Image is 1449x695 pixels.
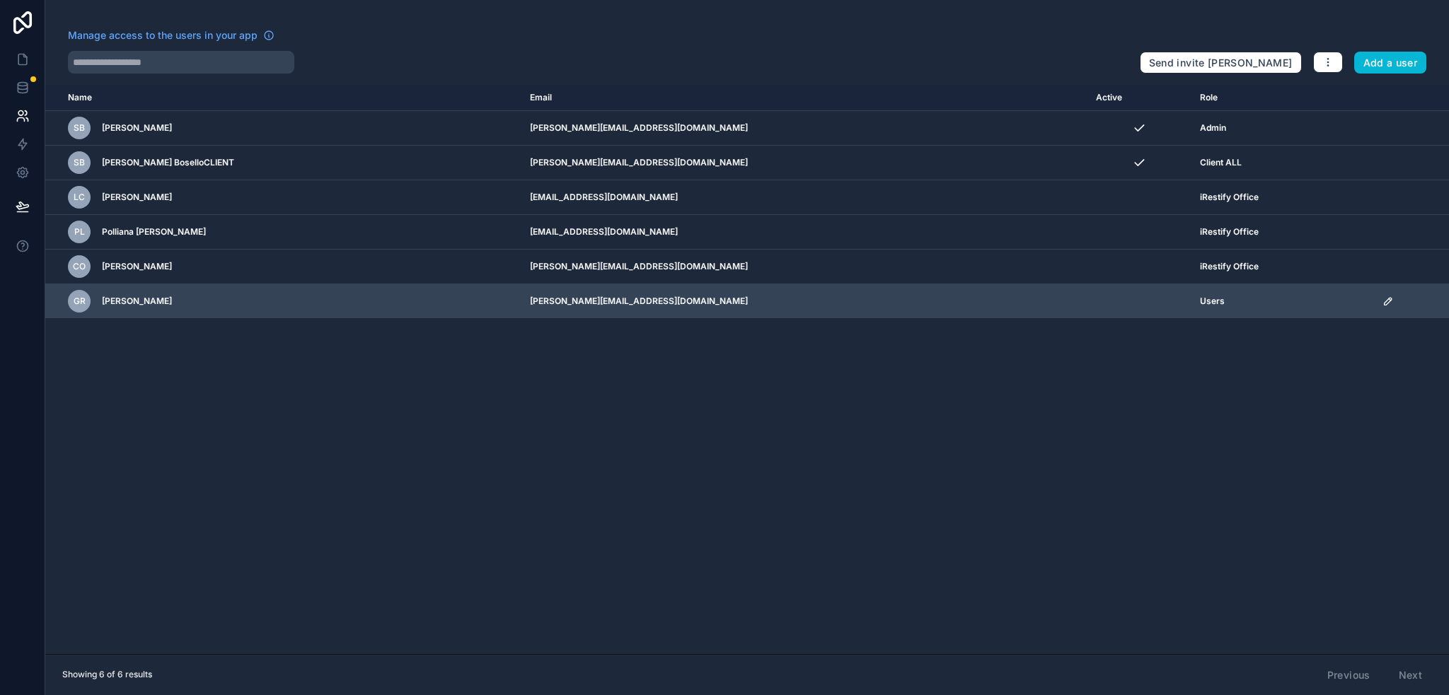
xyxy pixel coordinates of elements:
[45,85,1449,654] div: scrollable content
[1140,52,1302,74] button: Send invite [PERSON_NAME]
[521,180,1087,215] td: [EMAIL_ADDRESS][DOMAIN_NAME]
[521,85,1087,111] th: Email
[521,146,1087,180] td: [PERSON_NAME][EMAIL_ADDRESS][DOMAIN_NAME]
[74,157,85,168] span: SB
[102,122,172,134] span: [PERSON_NAME]
[102,226,206,238] span: Polliana [PERSON_NAME]
[1087,85,1191,111] th: Active
[73,261,86,272] span: CO
[102,261,172,272] span: [PERSON_NAME]
[102,192,172,203] span: [PERSON_NAME]
[74,122,85,134] span: SB
[74,192,85,203] span: LC
[521,284,1087,319] td: [PERSON_NAME][EMAIL_ADDRESS][DOMAIN_NAME]
[1200,122,1226,134] span: Admin
[1200,192,1259,203] span: iRestify Office
[68,28,275,42] a: Manage access to the users in your app
[521,111,1087,146] td: [PERSON_NAME][EMAIL_ADDRESS][DOMAIN_NAME]
[1200,261,1259,272] span: iRestify Office
[68,28,258,42] span: Manage access to the users in your app
[74,226,85,238] span: PL
[521,215,1087,250] td: [EMAIL_ADDRESS][DOMAIN_NAME]
[521,250,1087,284] td: [PERSON_NAME][EMAIL_ADDRESS][DOMAIN_NAME]
[74,296,86,307] span: GR
[102,296,172,307] span: [PERSON_NAME]
[1191,85,1374,111] th: Role
[1200,296,1225,307] span: Users
[45,85,521,111] th: Name
[62,669,152,680] span: Showing 6 of 6 results
[1200,226,1259,238] span: iRestify Office
[1200,157,1242,168] span: Client ALL
[102,157,234,168] span: [PERSON_NAME] BoselloCLIENT
[1354,52,1427,74] button: Add a user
